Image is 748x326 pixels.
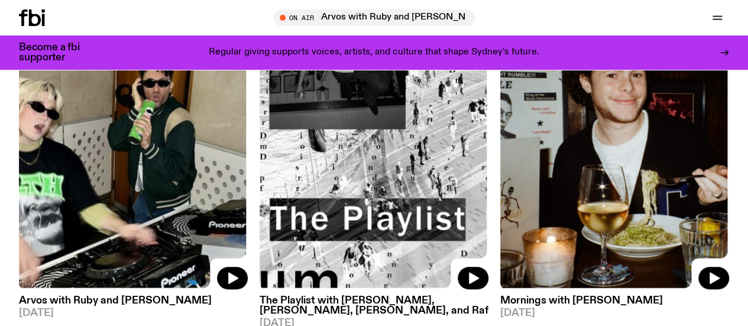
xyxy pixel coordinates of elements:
span: [DATE] [19,308,248,318]
h3: Arvos with Ruby and [PERSON_NAME] [19,296,248,306]
h3: Mornings with [PERSON_NAME] [500,296,729,306]
a: Arvos with Ruby and [PERSON_NAME][DATE] [19,290,248,318]
span: [DATE] [500,308,729,318]
p: Regular giving supports voices, artists, and culture that shape Sydney’s future. [209,47,539,58]
h3: The Playlist with [PERSON_NAME], [PERSON_NAME], [PERSON_NAME], and Raf [260,296,488,316]
button: On AirArvos with Ruby and [PERSON_NAME] [274,9,475,26]
h3: Become a fbi supporter [19,43,95,63]
a: Mornings with [PERSON_NAME][DATE] [500,290,729,318]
